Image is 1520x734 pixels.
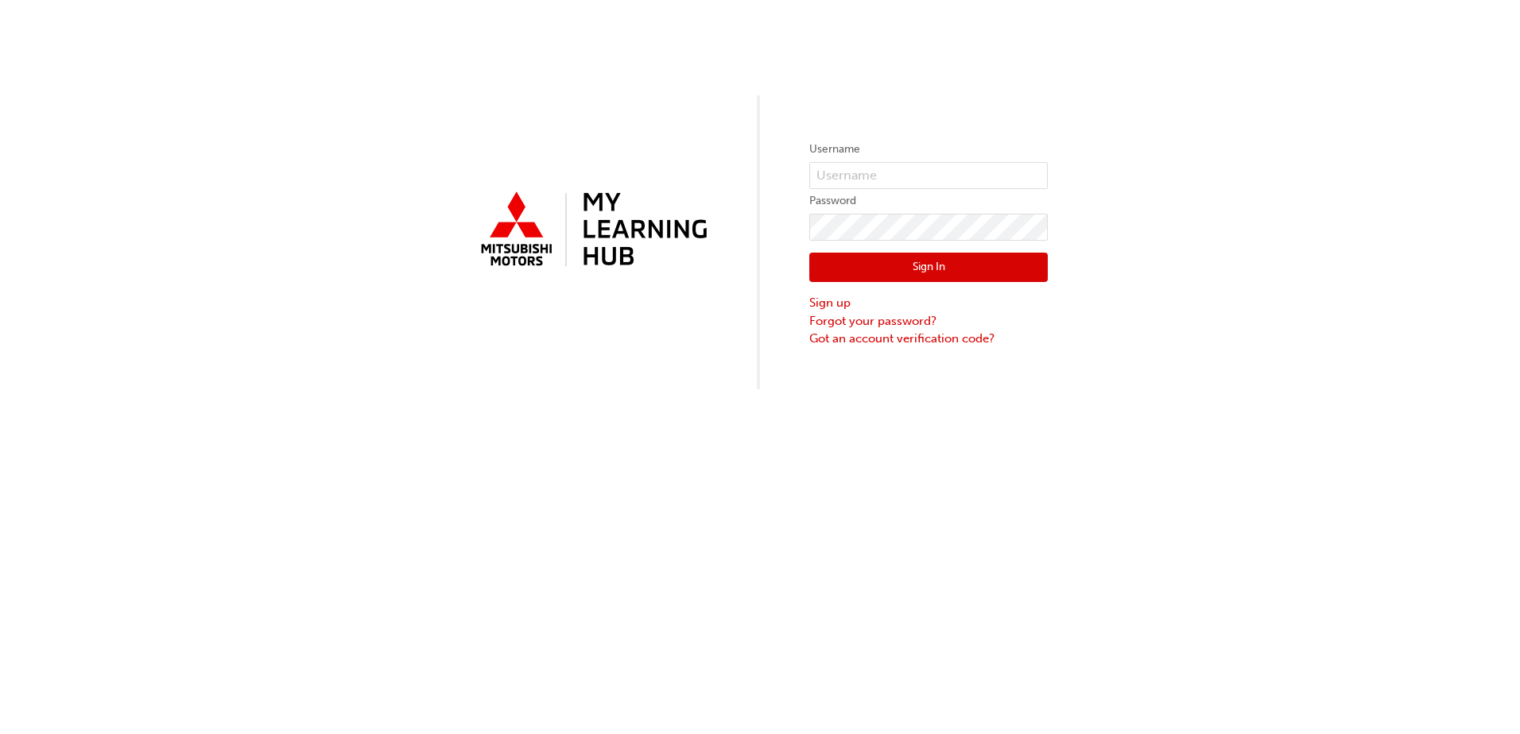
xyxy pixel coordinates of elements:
label: Username [809,140,1048,159]
button: Sign In [809,253,1048,283]
input: Username [809,162,1048,189]
label: Password [809,191,1048,211]
a: Sign up [809,294,1048,312]
a: Forgot your password? [809,312,1048,330]
img: mmal [472,185,711,276]
a: Got an account verification code? [809,330,1048,348]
